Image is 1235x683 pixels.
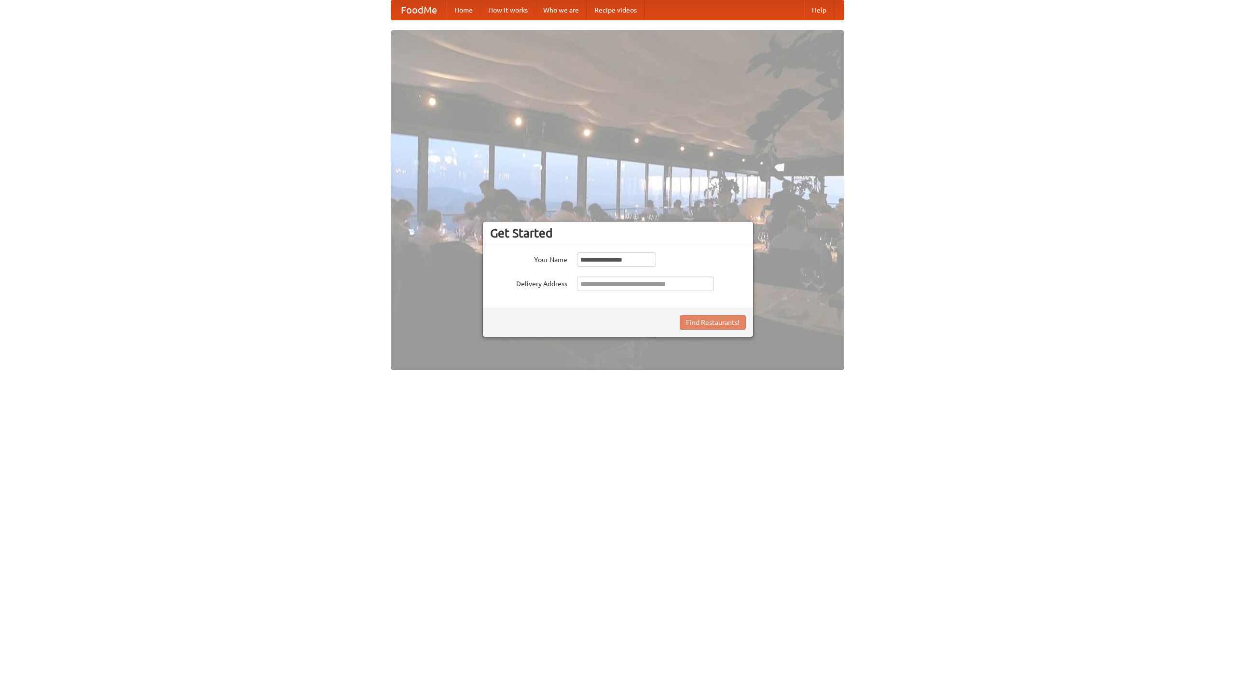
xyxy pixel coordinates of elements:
a: Who we are [535,0,587,20]
label: Delivery Address [490,277,567,289]
a: Recipe videos [587,0,645,20]
a: Help [804,0,834,20]
button: Find Restaurants! [680,315,746,330]
a: Home [447,0,480,20]
h3: Get Started [490,226,746,240]
label: Your Name [490,252,567,265]
a: FoodMe [391,0,447,20]
a: How it works [480,0,535,20]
